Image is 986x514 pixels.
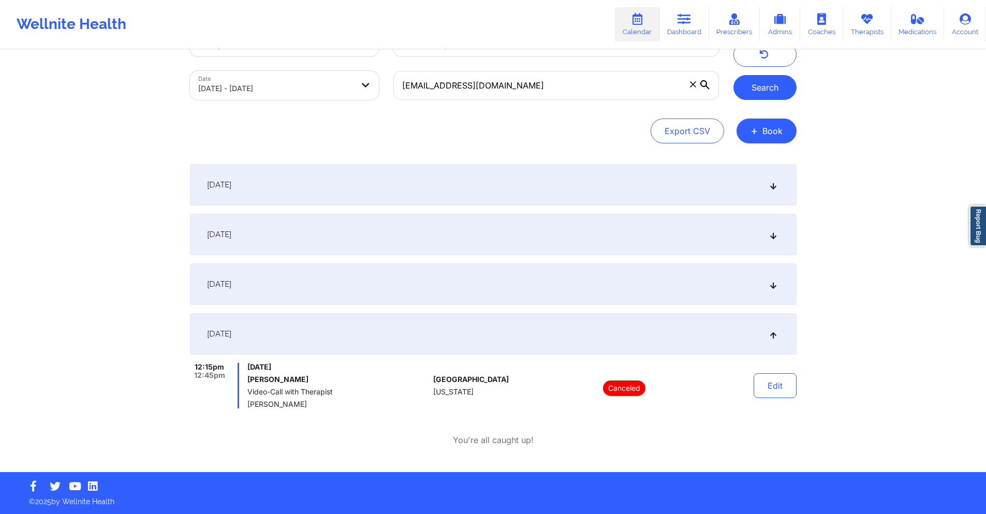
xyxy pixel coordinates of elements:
span: [DATE] [207,229,231,240]
span: [DATE] [207,279,231,289]
a: Coaches [800,7,843,41]
input: Search by patient email [393,71,718,100]
button: Edit [754,373,797,398]
span: [DATE] [247,363,429,371]
a: Therapists [843,7,891,41]
span: [US_STATE] [433,388,474,396]
p: © 2025 by Wellnite Health [22,489,964,507]
span: [DATE] [207,329,231,339]
a: Dashboard [659,7,709,41]
h6: [PERSON_NAME] [247,375,429,384]
span: [PERSON_NAME] [247,400,429,408]
button: +Book [737,119,797,143]
p: Canceled [603,380,645,396]
div: [DATE] - [DATE] [198,77,354,100]
a: Admins [760,7,800,41]
span: [GEOGRAPHIC_DATA] [433,375,509,384]
a: Prescribers [709,7,760,41]
button: Export CSV [651,119,724,143]
button: Search [733,75,797,100]
a: Calendar [615,7,659,41]
span: Video-Call with Therapist [247,388,429,396]
p: You're all caught up! [453,434,534,446]
a: Account [944,7,986,41]
span: [DATE] [207,180,231,190]
a: Medications [891,7,945,41]
a: Report Bug [969,205,986,246]
span: 12:15pm [195,363,224,371]
span: + [750,128,758,134]
span: 12:45pm [194,371,225,379]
